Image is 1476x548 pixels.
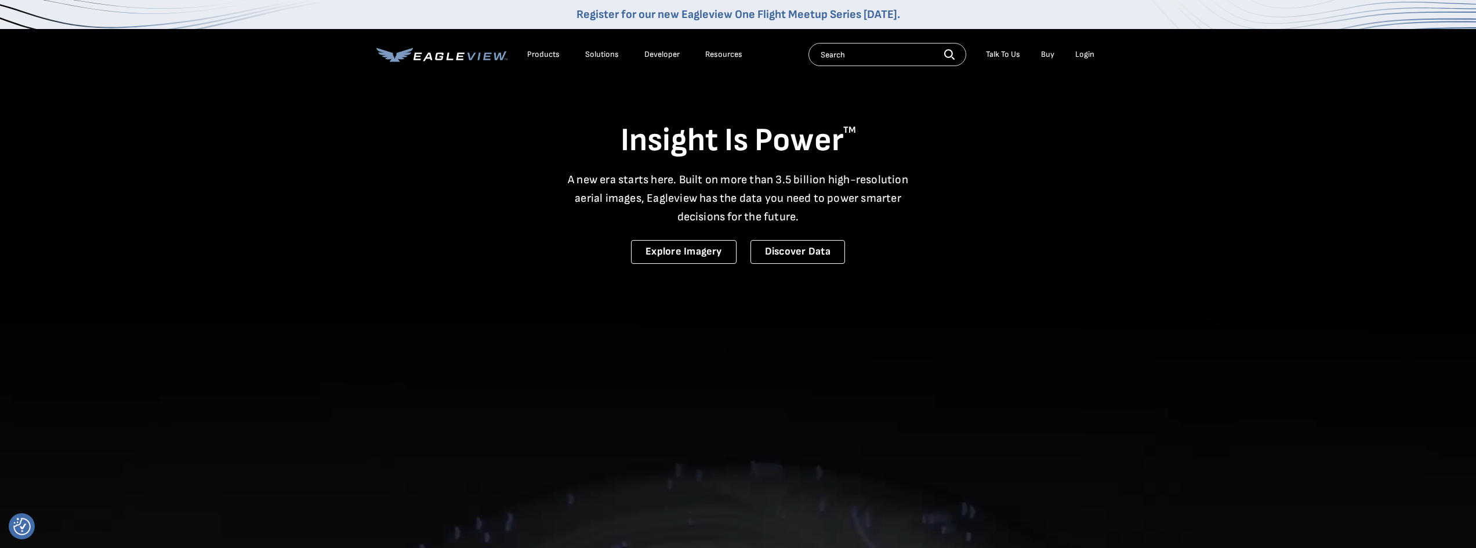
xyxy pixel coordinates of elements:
div: Solutions [585,49,619,60]
p: A new era starts here. Built on more than 3.5 billion high-resolution aerial images, Eagleview ha... [561,170,916,226]
h1: Insight Is Power [376,121,1100,161]
a: Buy [1041,49,1054,60]
img: Revisit consent button [13,518,31,535]
a: Developer [644,49,680,60]
div: Resources [705,49,742,60]
a: Explore Imagery [631,240,737,264]
a: Register for our new Eagleview One Flight Meetup Series [DATE]. [576,8,900,21]
a: Discover Data [750,240,845,264]
div: Login [1075,49,1094,60]
sup: TM [843,125,856,136]
button: Consent Preferences [13,518,31,535]
input: Search [808,43,966,66]
div: Talk To Us [986,49,1020,60]
div: Products [527,49,560,60]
